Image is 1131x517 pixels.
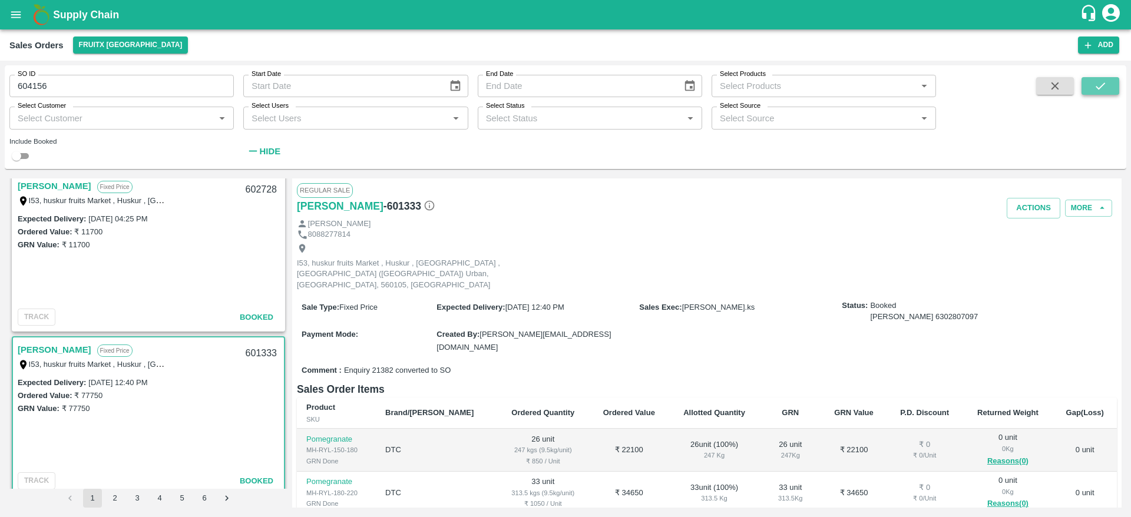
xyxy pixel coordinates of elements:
label: Comment : [302,365,342,376]
b: Product [306,403,335,412]
a: Supply Chain [53,6,1080,23]
b: Returned Weight [977,408,1039,417]
span: Regular Sale [297,183,353,197]
div: 0 unit [972,475,1043,511]
b: Gap(Loss) [1066,408,1104,417]
h6: - 601333 [383,198,435,214]
button: Reasons(0) [972,497,1043,511]
button: open drawer [2,1,29,28]
span: [DATE] 12:40 PM [505,303,564,311]
button: Open [214,111,230,126]
label: ₹ 77750 [74,391,102,400]
div: 313.5 Kg [769,493,812,503]
td: 0 unit [1053,472,1117,515]
p: [PERSON_NAME] [308,218,371,230]
button: More [1065,200,1112,217]
div: 247 kgs (9.5kg/unit) [506,445,580,455]
div: GRN Done [306,498,366,509]
div: 602728 [239,176,284,204]
strong: Hide [260,147,280,156]
button: Go to page 6 [195,489,214,508]
input: Start Date [243,75,439,97]
label: Payment Mode : [302,330,358,339]
button: page 1 [83,489,102,508]
input: End Date [478,75,674,97]
label: End Date [486,69,513,79]
td: 26 unit [497,429,589,472]
div: GRN Done [306,456,366,466]
div: SKU [306,414,366,425]
td: 33 unit [497,472,589,515]
button: Go to next page [217,489,236,508]
button: Open [917,78,932,94]
label: Ordered Value: [18,391,72,400]
a: [PERSON_NAME] [18,342,91,357]
b: GRN Value [834,408,873,417]
b: P.D. Discount [900,408,949,417]
label: Select Source [720,101,760,111]
span: Fixed Price [339,303,378,311]
div: 0 Kg [972,443,1043,454]
div: account of current user [1100,2,1122,27]
span: Booked [870,300,978,322]
div: ₹ 850 / Unit [506,456,580,466]
b: Supply Chain [53,9,119,21]
div: MH-RYL-180-220 [306,488,366,498]
label: ₹ 11700 [74,227,102,236]
div: 26 unit [769,439,812,461]
td: ₹ 34650 [821,472,887,515]
div: 0 unit [972,432,1043,468]
div: 33 unit [769,482,812,504]
div: ₹ 0 / Unit [896,450,953,460]
a: [PERSON_NAME] [297,198,383,214]
label: [DATE] 04:25 PM [88,214,147,223]
label: ₹ 77750 [62,404,90,413]
b: Ordered Value [603,408,655,417]
p: Fixed Price [97,344,133,357]
label: SO ID [18,69,35,79]
label: Sales Exec : [639,303,682,311]
td: 0 unit [1053,429,1117,472]
td: DTC [376,429,497,472]
label: I53, huskur fruits Market , Huskur , [GEOGRAPHIC_DATA] , [GEOGRAPHIC_DATA] ([GEOGRAPHIC_DATA]) Ur... [29,195,621,205]
label: GRN Value: [18,240,59,249]
button: Open [917,111,932,126]
div: 601333 [239,340,284,367]
button: Go to page 4 [150,489,169,508]
td: ₹ 34650 [589,472,669,515]
input: Select Users [247,110,445,125]
button: Go to page 3 [128,489,147,508]
button: Go to page 2 [105,489,124,508]
label: Select Products [720,69,766,79]
span: Booked [240,313,273,322]
label: Expected Delivery : [436,303,505,311]
button: Actions [1007,198,1060,218]
p: Pomegranate [306,434,366,445]
button: Reasons(0) [972,455,1043,468]
div: ₹ 0 [896,439,953,450]
b: Allotted Quantity [683,408,745,417]
b: Brand/[PERSON_NAME] [385,408,474,417]
input: Select Status [481,110,679,125]
p: Pomegranate [306,476,366,488]
label: Select Customer [18,101,66,111]
p: 8088277814 [308,229,350,240]
label: ₹ 11700 [62,240,90,249]
div: ₹ 1050 / Unit [506,498,580,509]
label: Sale Type : [302,303,339,311]
img: logo [29,3,53,26]
div: 247 Kg [679,450,750,460]
p: I53, huskur fruits Market , Huskur , [GEOGRAPHIC_DATA] , [GEOGRAPHIC_DATA] ([GEOGRAPHIC_DATA]) Ur... [297,258,562,291]
label: [DATE] 12:40 PM [88,378,147,387]
span: Enquiry 21382 converted to SO [344,365,451,376]
label: Status: [842,300,868,311]
button: Choose date [679,75,701,97]
input: Enter SO ID [9,75,234,97]
label: Created By : [436,330,479,339]
td: DTC [376,472,497,515]
label: Expected Delivery : [18,378,86,387]
div: 313.5 Kg [679,493,750,503]
input: Select Customer [13,110,211,125]
span: [PERSON_NAME].ks [682,303,755,311]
